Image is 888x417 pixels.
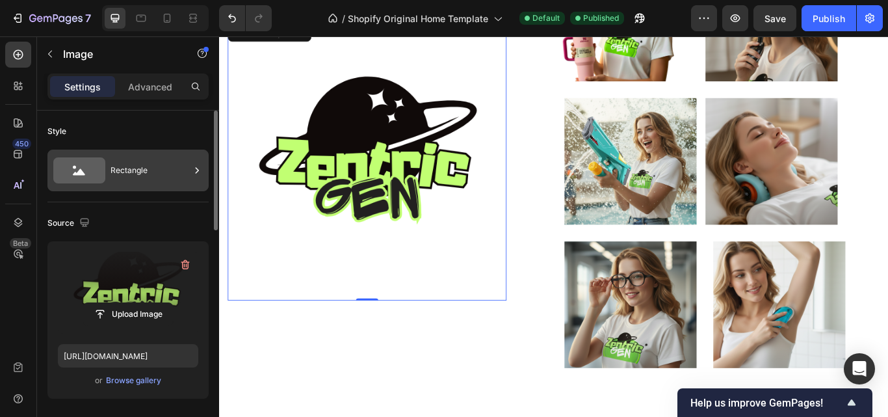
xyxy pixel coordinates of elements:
div: Open Intercom Messenger [844,353,875,384]
img: Alt Image [576,239,730,387]
button: Upload Image [83,303,174,326]
button: Show survey - Help us improve GemPages! [690,395,859,410]
p: Settings [64,80,101,94]
div: 450 [12,139,31,149]
p: Image [63,46,174,62]
div: Rectangle [111,155,190,185]
p: 7 [85,10,91,26]
span: Save [764,13,786,24]
span: Published [583,12,619,24]
button: Browse gallery [105,374,162,387]
p: Advanced [128,80,172,94]
span: or [95,373,103,388]
div: Undo/Redo [219,5,272,31]
span: Help us improve GemPages! [690,397,844,409]
img: Alt Image [402,72,556,220]
button: Publish [802,5,856,31]
div: Browse gallery [106,375,161,386]
button: Save [753,5,796,31]
div: Beta [10,238,31,249]
div: Style [47,126,66,137]
iframe: Design area [219,36,888,417]
span: Shopify Original Home Template [348,12,488,25]
button: 7 [5,5,97,31]
img: Alt Image [402,239,556,387]
img: Alt Image [567,72,721,220]
span: / [342,12,345,25]
input: https://example.com/image.jpg [58,344,198,368]
span: Default [532,12,560,24]
div: Publish [813,12,845,25]
div: Source [47,215,92,232]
